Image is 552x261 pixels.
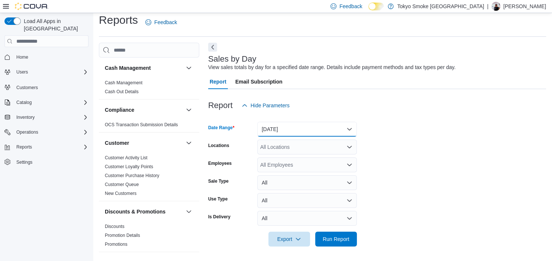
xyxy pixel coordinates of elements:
span: Customer Queue [105,182,139,187]
span: Report [210,74,226,89]
span: Customer Activity List [105,155,148,161]
span: Promotions [105,241,127,247]
button: Cash Management [184,63,193,72]
button: Compliance [105,106,183,114]
a: Cash Out Details [105,89,139,94]
a: Customers [13,83,41,92]
a: Settings [13,158,35,167]
button: Users [13,68,31,76]
span: Users [16,69,28,75]
button: Customer [105,139,183,147]
h3: Cash Management [105,64,151,72]
h3: Compliance [105,106,134,114]
span: Operations [13,128,88,137]
a: Home [13,53,31,62]
button: Run Report [315,232,357,247]
button: Next [208,43,217,52]
button: Catalog [13,98,35,107]
button: Inventory [13,113,38,122]
button: Export [268,232,310,247]
div: Customer [99,153,199,201]
span: New Customers [105,190,136,196]
label: Is Delivery [208,214,230,220]
p: | [487,2,488,11]
span: OCS Transaction Submission Details [105,122,178,128]
span: Settings [16,159,32,165]
button: Open list of options [346,162,352,168]
label: Use Type [208,196,227,202]
label: Sale Type [208,178,229,184]
a: Promotions [105,242,127,247]
a: Cash Management [105,80,142,85]
button: Operations [1,127,91,137]
span: Reports [13,143,88,151]
button: Compliance [184,105,193,114]
button: All [257,175,357,190]
h3: Discounts & Promotions [105,208,165,215]
button: [DATE] [257,122,357,137]
span: Catalog [16,99,32,105]
span: Cash Out Details [105,89,139,95]
a: Feedback [142,15,180,30]
span: Export [273,232,306,247]
button: Hide Parameters [239,98,293,113]
button: Inventory [1,112,91,123]
a: Promotion Details [105,233,140,238]
span: Feedback [154,19,177,26]
span: Promotion Details [105,232,140,238]
span: Feedback [339,3,362,10]
span: Customer Purchase History [105,173,159,179]
span: Dark Mode [368,10,369,11]
span: Customers [13,82,88,92]
span: Discounts [105,224,125,229]
span: Reports [16,144,32,150]
button: Users [1,67,91,77]
input: Dark Mode [368,3,384,10]
span: Hide Parameters [251,102,290,109]
button: Operations [13,128,41,137]
span: Cash Management [105,80,142,86]
h3: Customer [105,139,129,147]
span: Run Report [323,235,349,243]
div: Glenn Cook [491,2,500,11]
button: All [257,211,357,226]
button: All [257,193,357,208]
span: Inventory [13,113,88,122]
a: Customer Purchase History [105,173,159,178]
span: Catalog [13,98,88,107]
button: Discounts & Promotions [184,207,193,216]
span: Users [13,68,88,76]
span: Inventory [16,114,35,120]
button: Cash Management [105,64,183,72]
nav: Complex example [4,49,88,187]
h3: Report [208,101,233,110]
button: Reports [1,142,91,152]
button: Settings [1,157,91,167]
div: Discounts & Promotions [99,222,199,252]
a: Customer Activity List [105,155,148,160]
label: Locations [208,143,229,149]
h3: Sales by Day [208,55,256,63]
button: Home [1,52,91,62]
p: Tokyo Smoke [GEOGRAPHIC_DATA] [397,2,484,11]
a: Discounts [105,224,125,229]
span: Home [13,52,88,62]
span: Email Subscription [235,74,283,89]
button: Discounts & Promotions [105,208,183,215]
h1: Reports [99,13,138,27]
button: Customers [1,82,91,92]
a: New Customers [105,191,136,196]
p: [PERSON_NAME] [503,2,546,11]
a: Customer Queue [105,182,139,187]
span: Load All Apps in [GEOGRAPHIC_DATA] [21,17,88,32]
button: Open list of options [346,144,352,150]
div: Cash Management [99,78,199,99]
span: Customers [16,85,38,91]
div: View sales totals by day for a specified date range. Details include payment methods and tax type... [208,63,456,71]
div: Compliance [99,120,199,132]
span: Settings [13,157,88,167]
span: Customer Loyalty Points [105,164,153,170]
label: Date Range [208,125,235,131]
button: Catalog [1,97,91,108]
button: Customer [184,138,193,147]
